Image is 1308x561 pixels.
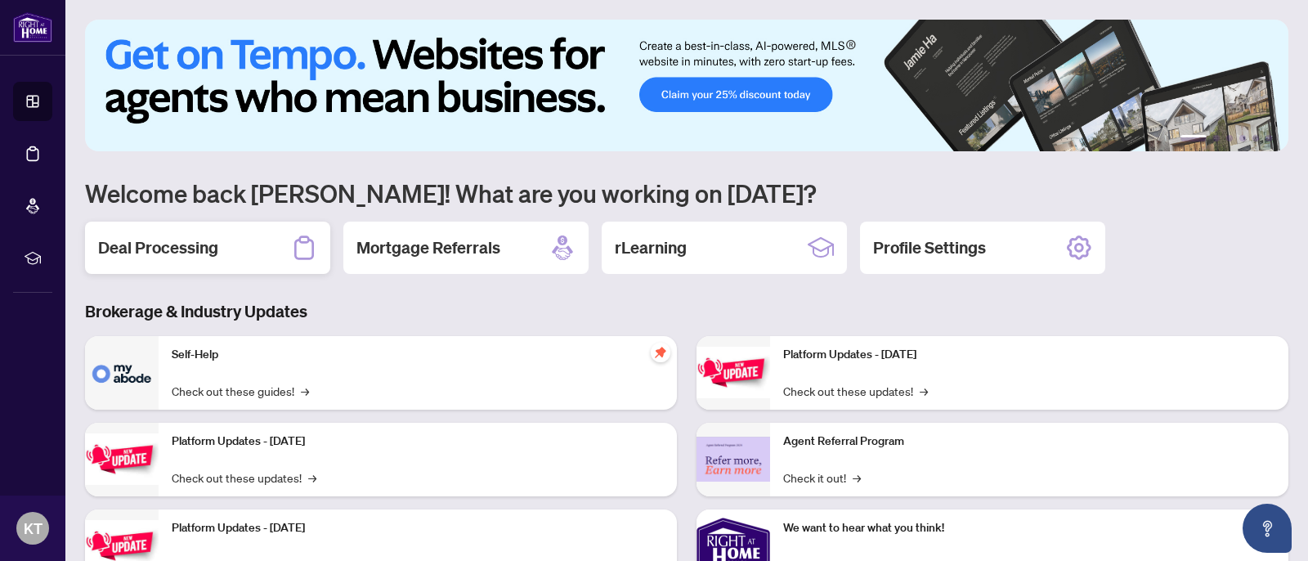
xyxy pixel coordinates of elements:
p: Platform Updates - [DATE] [172,433,664,451]
span: → [308,469,316,487]
img: Platform Updates - June 23, 2025 [697,347,770,398]
h2: Mortgage Referrals [356,236,500,259]
img: logo [13,12,52,43]
h2: Profile Settings [873,236,986,259]
p: Platform Updates - [DATE] [783,346,1275,364]
img: Platform Updates - September 16, 2025 [85,433,159,485]
a: Check out these guides!→ [172,382,309,400]
button: Open asap [1243,504,1292,553]
span: pushpin [651,343,670,362]
h1: Welcome back [PERSON_NAME]! What are you working on [DATE]? [85,177,1288,209]
button: 3 [1226,135,1233,141]
span: → [853,469,861,487]
button: 5 [1252,135,1259,141]
img: Agent Referral Program [697,437,770,482]
a: Check out these updates!→ [783,382,928,400]
span: → [920,382,928,400]
button: 1 [1180,135,1207,141]
a: Check it out!→ [783,469,861,487]
a: Check out these updates!→ [172,469,316,487]
p: Platform Updates - [DATE] [172,519,664,537]
button: 4 [1239,135,1246,141]
img: Self-Help [85,336,159,410]
span: KT [24,517,43,540]
h2: Deal Processing [98,236,218,259]
span: → [301,382,309,400]
h2: rLearning [615,236,687,259]
h3: Brokerage & Industry Updates [85,300,1288,323]
button: 6 [1265,135,1272,141]
img: Slide 0 [85,20,1288,151]
p: Agent Referral Program [783,433,1275,451]
button: 2 [1213,135,1220,141]
p: Self-Help [172,346,664,364]
p: We want to hear what you think! [783,519,1275,537]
